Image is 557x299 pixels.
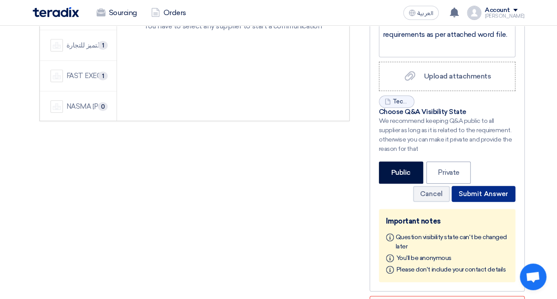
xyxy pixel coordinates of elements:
[66,40,106,51] div: شركة اميال التميز للتجارة
[467,6,481,20] img: profile_test.png
[51,39,63,51] img: company-name
[379,161,423,184] label: Public
[424,72,491,80] span: Upload attachments
[452,186,515,202] button: Submit Answer
[144,21,322,31] div: You have to select any supplier to start a communication
[379,116,515,153] div: We recommend keeping Q&A public to all supplier as long as it is related to the requirement. othe...
[98,41,108,50] span: 1
[51,100,63,113] img: company-name
[98,71,108,80] span: 1
[397,254,452,262] span: You'll be anonymous
[66,71,106,81] div: FAST EXECUTION
[379,108,515,117] div: Choose Q&A Visibility State
[485,7,510,14] div: Account
[51,70,63,82] img: company-name
[90,3,144,23] a: Sourcing
[66,102,106,112] div: NASMA [PERSON_NAME] CONTRACTING CO
[397,266,506,273] span: Please don't include your contact details
[33,7,79,17] img: Teradix logo
[403,6,439,20] button: العربية
[393,97,410,106] span: Technical_Submission_Requirements_1756651432413.docx
[413,186,450,202] button: Cancel
[417,10,433,16] span: العربية
[383,19,511,40] div: Please find the technical submission requirements as per attached word file.
[485,14,525,19] div: [PERSON_NAME]
[144,3,193,23] a: Orders
[98,102,108,111] span: 0
[426,161,471,184] label: Private
[386,216,508,227] div: Important notes
[396,233,507,250] span: Question visibility state can't be changed later
[520,264,546,290] a: Open chat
